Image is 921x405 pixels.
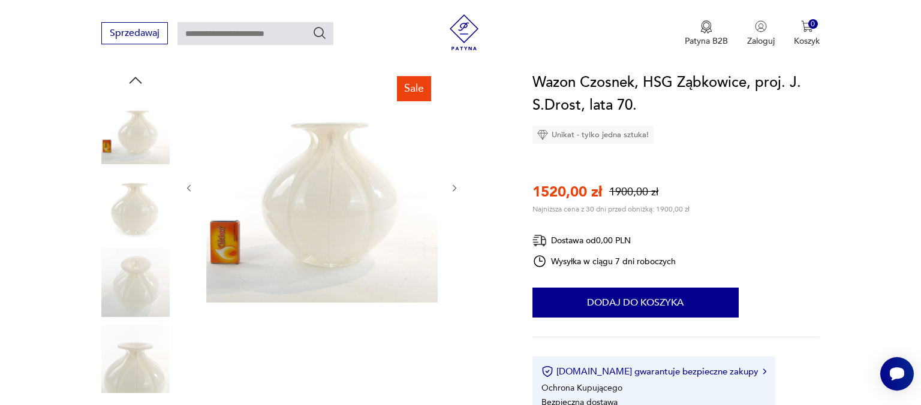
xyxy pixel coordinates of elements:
[763,368,766,374] img: Ikona strzałki w prawo
[794,20,820,47] button: 0Koszyk
[541,382,622,394] li: Ochrona Kupującego
[101,30,168,38] a: Sprzedawaj
[541,365,766,377] button: [DOMAIN_NAME] gwarantuje bezpieczne zakupy
[801,20,813,32] img: Ikona koszyka
[537,129,548,140] img: Ikona diamentu
[532,233,676,248] div: Dostawa od 0,00 PLN
[794,35,820,47] p: Koszyk
[700,20,712,34] img: Ikona medalu
[685,20,728,47] button: Patyna B2B
[747,35,775,47] p: Zaloguj
[541,365,553,377] img: Ikona certyfikatu
[747,20,775,47] button: Zaloguj
[808,19,818,29] div: 0
[532,126,654,144] div: Unikat - tylko jedna sztuka!
[609,185,658,200] p: 1900,00 zł
[101,248,170,316] img: Zdjęcie produktu Wazon Czosnek, HSG Ząbkowice, proj. J. S.Drost, lata 70.
[101,95,170,164] img: Zdjęcie produktu Wazon Czosnek, HSG Ząbkowice, proj. J. S.Drost, lata 70.
[101,172,170,240] img: Zdjęcie produktu Wazon Czosnek, HSG Ząbkowice, proj. J. S.Drost, lata 70.
[685,35,728,47] p: Patyna B2B
[880,357,914,391] iframe: Smartsupp widget button
[206,71,438,303] img: Zdjęcie produktu Wazon Czosnek, HSG Ząbkowice, proj. J. S.Drost, lata 70.
[446,14,482,50] img: Patyna - sklep z meblami i dekoracjami vintage
[101,22,168,44] button: Sprzedawaj
[755,20,767,32] img: Ikonka użytkownika
[685,20,728,47] a: Ikona medaluPatyna B2B
[532,71,820,117] h1: Wazon Czosnek, HSG Ząbkowice, proj. J. S.Drost, lata 70.
[532,182,602,202] p: 1520,00 zł
[532,233,547,248] img: Ikona dostawy
[532,254,676,268] div: Wysyłka w ciągu 7 dni roboczych
[532,204,690,214] p: Najniższa cena z 30 dni przed obniżką: 1900,00 zł
[397,76,431,101] div: Sale
[532,288,739,318] button: Dodaj do koszyka
[101,325,170,393] img: Zdjęcie produktu Wazon Czosnek, HSG Ząbkowice, proj. J. S.Drost, lata 70.
[312,26,327,40] button: Szukaj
